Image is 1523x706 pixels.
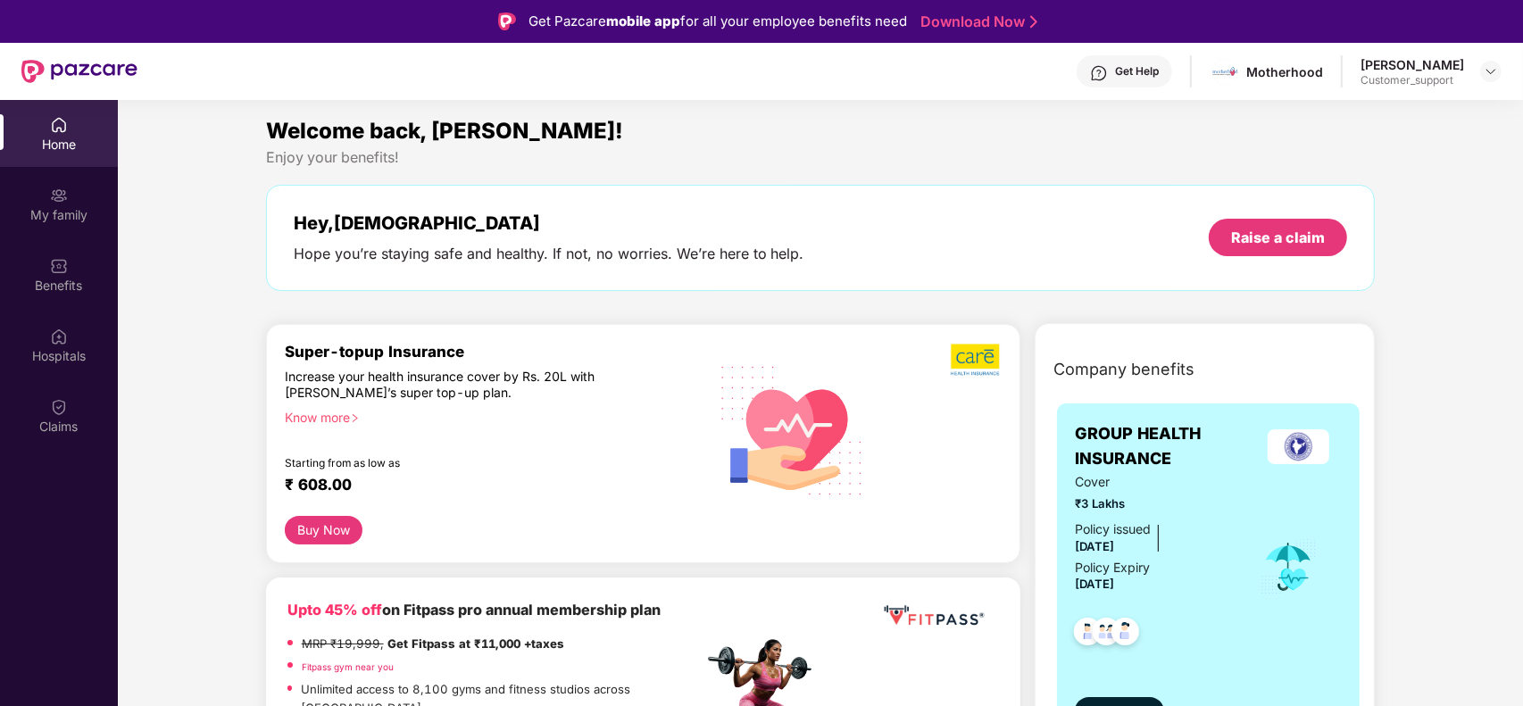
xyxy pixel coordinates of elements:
[1231,228,1325,247] div: Raise a claim
[50,398,68,416] img: svg+xml;base64,PHN2ZyBpZD0iQ2xhaW0iIHhtbG5zPSJodHRwOi8vd3d3LnczLm9yZy8yMDAwL3N2ZyIgd2lkdGg9IjIwIi...
[50,257,68,275] img: svg+xml;base64,PHN2ZyBpZD0iQmVuZWZpdHMiIHhtbG5zPSJodHRwOi8vd3d3LnczLm9yZy8yMDAwL3N2ZyIgd2lkdGg9Ij...
[1066,612,1110,656] img: svg+xml;base64,PHN2ZyB4bWxucz0iaHR0cDovL3d3dy53My5vcmcvMjAwMC9zdmciIHdpZHRoPSI0OC45NDMiIGhlaWdodD...
[1053,357,1194,382] span: Company benefits
[498,12,516,30] img: Logo
[1212,59,1238,85] img: motherhood%20_%20logo.png
[287,601,382,619] b: Upto 45% off
[266,118,623,144] span: Welcome back, [PERSON_NAME]!
[266,148,1376,167] div: Enjoy your benefits!
[880,599,987,632] img: fppp.png
[302,661,394,672] a: Fitpass gym near you
[285,516,362,544] button: Buy Now
[606,12,680,29] strong: mobile app
[302,636,384,651] del: MRP ₹19,999,
[1075,494,1236,513] span: ₹3 Lakhs
[1246,63,1323,80] div: Motherhood
[50,187,68,204] img: svg+xml;base64,PHN2ZyB3aWR0aD0iMjAiIGhlaWdodD0iMjAiIHZpZXdCb3g9IjAgMCAyMCAyMCIgZmlsbD0ibm9uZSIgeG...
[285,343,703,361] div: Super-topup Insurance
[21,60,137,83] img: New Pazcare Logo
[920,12,1032,31] a: Download Now
[1075,577,1114,591] span: [DATE]
[285,410,693,422] div: Know more
[1115,64,1159,79] div: Get Help
[528,11,907,32] div: Get Pazcare for all your employee benefits need
[1075,519,1151,539] div: Policy issued
[50,328,68,345] img: svg+xml;base64,PHN2ZyBpZD0iSG9zcGl0YWxzIiB4bWxucz0iaHR0cDovL3d3dy53My5vcmcvMjAwMC9zdmciIHdpZHRoPS...
[285,369,626,402] div: Increase your health insurance cover by Rs. 20L with [PERSON_NAME]’s super top-up plan.
[1075,472,1236,492] span: Cover
[1030,12,1037,31] img: Stroke
[1090,64,1108,82] img: svg+xml;base64,PHN2ZyBpZD0iSGVscC0zMngzMiIgeG1sbnM9Imh0dHA6Ly93d3cudzMub3JnLzIwMDAvc3ZnIiB3aWR0aD...
[1361,73,1464,87] div: Customer_support
[287,601,661,619] b: on Fitpass pro annual membership plan
[285,456,628,469] div: Starting from as low as
[951,343,1002,377] img: b5dec4f62d2307b9de63beb79f102df3.png
[50,116,68,134] img: svg+xml;base64,PHN2ZyBpZD0iSG9tZSIgeG1sbnM9Imh0dHA6Ly93d3cudzMub3JnLzIwMDAvc3ZnIiB3aWR0aD0iMjAiIG...
[1103,612,1147,656] img: svg+xml;base64,PHN2ZyB4bWxucz0iaHR0cDovL3d3dy53My5vcmcvMjAwMC9zdmciIHdpZHRoPSI0OC45NDMiIGhlaWdodD...
[387,636,564,651] strong: Get Fitpass at ₹11,000 +taxes
[1085,612,1128,656] img: svg+xml;base64,PHN2ZyB4bWxucz0iaHR0cDovL3d3dy53My5vcmcvMjAwMC9zdmciIHdpZHRoPSI0OC45MTUiIGhlaWdodD...
[1260,537,1318,596] img: icon
[707,343,878,516] img: svg+xml;base64,PHN2ZyB4bWxucz0iaHR0cDovL3d3dy53My5vcmcvMjAwMC9zdmciIHhtbG5zOnhsaW5rPSJodHRwOi8vd3...
[1361,56,1464,73] div: [PERSON_NAME]
[1268,429,1329,464] img: insurerLogo
[285,476,686,497] div: ₹ 608.00
[1075,558,1150,577] div: Policy Expiry
[294,212,804,234] div: Hey, [DEMOGRAPHIC_DATA]
[1484,64,1498,79] img: svg+xml;base64,PHN2ZyBpZD0iRHJvcGRvd24tMzJ4MzIiIHhtbG5zPSJodHRwOi8vd3d3LnczLm9yZy8yMDAwL3N2ZyIgd2...
[1075,421,1255,472] span: GROUP HEALTH INSURANCE
[1075,539,1114,553] span: [DATE]
[350,413,360,423] span: right
[294,245,804,263] div: Hope you’re staying safe and healthy. If not, no worries. We’re here to help.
